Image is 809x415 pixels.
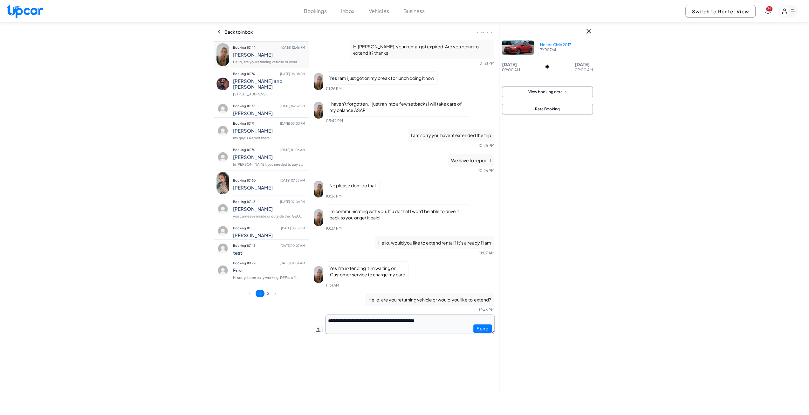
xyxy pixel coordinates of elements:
[233,101,305,110] p: Booking 10177
[233,241,305,250] p: Booking 10145
[375,236,494,249] p: Hello, would you like to extend rental ? It’s already 11 am
[216,43,229,66] img: profile
[216,124,229,137] img: profile
[540,42,571,47] p: Honda Civic 2017
[502,86,593,97] button: View booking details
[766,6,772,11] span: You have new notifications
[478,143,494,148] span: 10:25 PM
[326,118,343,123] span: 05:42 PM
[233,212,305,221] p: you can leave inside or outside the [GEOGRAPHIC_DATA] ...
[341,7,354,15] button: Inbox
[369,7,389,15] button: Vehicles
[233,185,305,190] h4: [PERSON_NAME]
[233,134,305,142] p: my guy is alsmot there
[280,145,305,154] span: [DATE] 10:06 AM
[502,104,593,114] button: Rate Booking
[233,90,305,99] p: [STREET_ADDRESS], ...
[304,7,327,15] button: Bookings
[479,308,494,312] span: 12:46 PM
[575,61,593,67] p: [DATE]
[217,22,305,41] div: Back to inbox
[314,102,323,119] img: profile
[326,283,339,287] span: 11:31 AM
[233,273,305,282] p: Hi sorry, been busy working. DEF is a fl...
[264,290,272,297] button: 2
[314,266,323,283] img: profile
[326,179,380,192] p: No please dont do that
[365,293,494,306] p: Hello, are you returning vehicle or would you like to extend?
[233,250,305,256] h4: test
[279,259,305,267] span: [DATE] 04:04 AM
[403,7,425,15] button: Business
[685,5,756,18] button: Switch to Renter View
[448,154,494,167] p: We have to report it
[216,264,229,277] img: profile
[326,86,342,91] span: 01:26 PM
[326,261,409,281] p: Yes I'm extending it im waiting on Customer service to charge my card
[540,47,571,52] p: 7XRS764
[326,97,470,117] p: I haven't forgotten. I just ran into a few setbacks i will take care of my balance ASAP
[233,119,305,128] p: Booking 10171
[502,61,520,67] p: [DATE]
[272,290,279,297] button: >
[408,129,494,142] p: I am sorry you havent extended the trip
[281,224,305,232] span: [DATE] 03:51 PM
[233,58,305,66] p: Hello, are you returning vehicle or woul...
[233,145,305,154] p: Booking 10174
[233,154,305,160] h4: [PERSON_NAME]
[233,176,305,185] p: Booking 10160
[280,176,305,185] span: [DATE] 07:55 AM
[233,78,305,90] h4: [PERSON_NAME] and [PERSON_NAME]
[216,151,229,163] img: profile
[314,209,323,226] img: profile
[326,194,342,198] span: 10:36 PM
[216,78,229,90] img: profile
[280,241,305,250] span: [DATE] 10:07 AM
[216,225,229,237] img: profile
[233,232,305,238] h4: [PERSON_NAME]
[216,203,229,215] img: profile
[233,206,305,212] h4: [PERSON_NAME]
[473,324,492,333] button: Send
[479,61,494,66] span: 01:21 PM
[233,197,305,206] p: Booking 10148
[502,40,534,55] img: Car Image
[233,259,305,267] p: Booking 10066
[233,52,305,58] h4: [PERSON_NAME]
[280,69,305,78] span: [DATE] 08:08 PM
[280,197,305,206] span: [DATE] 02:04 PM
[233,43,305,52] p: Booking 10144
[281,43,305,52] span: [DATE] 12:46 PM
[216,102,229,115] img: profile
[6,4,43,18] img: Upcar Logo
[280,119,305,128] span: [DATE] 03:03 PM
[326,204,470,224] p: Im communicating with you. If u do that I won't be able to drive it back to you or get it paid
[575,67,593,73] p: 09:00 AM
[502,67,520,73] p: 09:00 AM
[216,172,229,194] img: profile
[478,168,494,173] span: 10:26 PM
[216,242,229,255] img: profile
[314,73,323,90] img: profile
[314,181,323,197] img: profile
[326,71,438,85] p: Yes I am i just got on my break for lunch doing it now
[280,101,305,110] span: [DATE] 06:32 PM
[233,110,305,116] h4: [PERSON_NAME]
[233,69,305,78] p: Booking 10176
[244,290,254,297] button: <
[233,128,305,134] h4: [PERSON_NAME]
[326,226,342,231] span: 10:37 PM
[233,224,305,232] p: Booking 10155
[350,40,494,59] p: Hi [PERSON_NAME], your rental got expired. Are you going to extend it? thanks
[479,251,494,255] span: 11:07 AM
[233,267,305,273] h4: Fusi
[233,160,305,169] p: hi [PERSON_NAME], you needed to pay and extend ...
[256,290,264,297] button: 1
